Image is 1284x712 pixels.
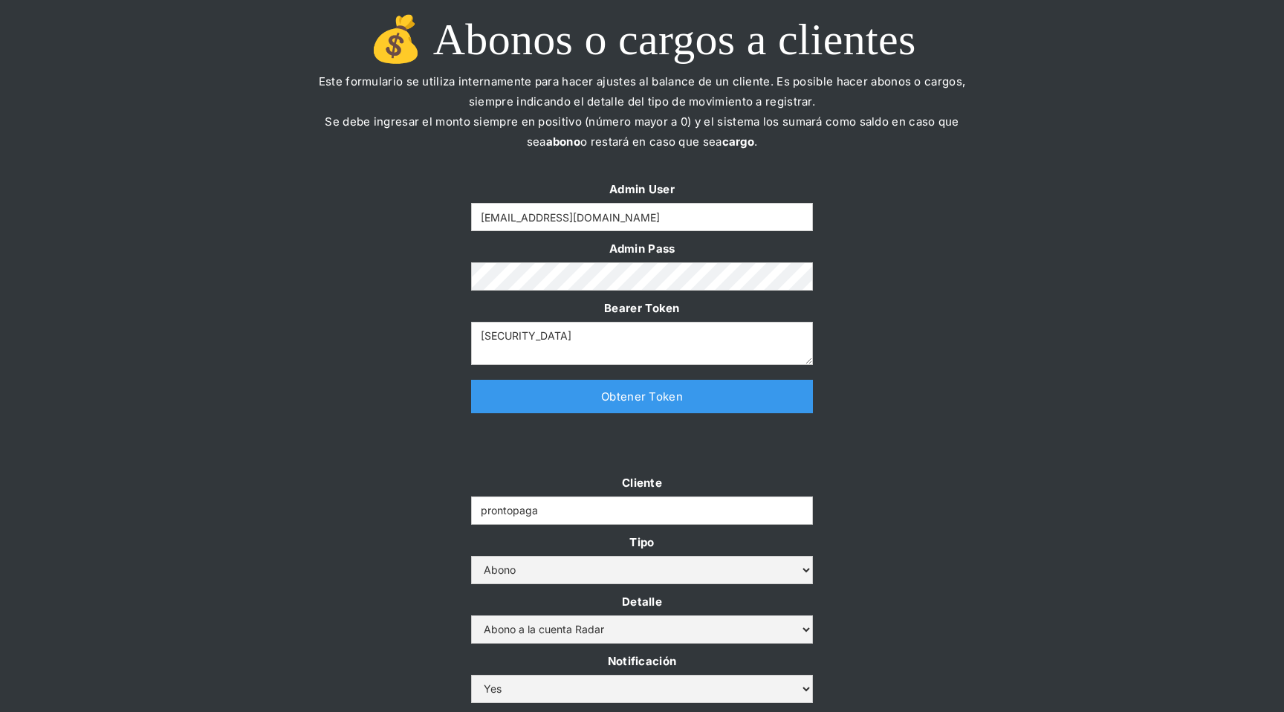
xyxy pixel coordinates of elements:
[471,532,813,552] label: Tipo
[471,298,813,318] label: Bearer Token
[471,239,813,259] label: Admin Pass
[471,496,813,525] input: Example Text
[722,135,755,149] strong: cargo
[471,179,813,199] label: Admin User
[471,380,813,413] a: Obtener Token
[471,203,813,231] input: Example Text
[308,15,976,64] h1: 💰 Abonos o cargos a clientes
[471,473,813,493] label: Cliente
[471,592,813,612] label: Detalle
[308,71,976,172] p: Este formulario se utiliza internamente para hacer ajustes al balance de un cliente. Es posible h...
[546,135,581,149] strong: abono
[471,179,813,365] form: Form
[471,651,813,671] label: Notificación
